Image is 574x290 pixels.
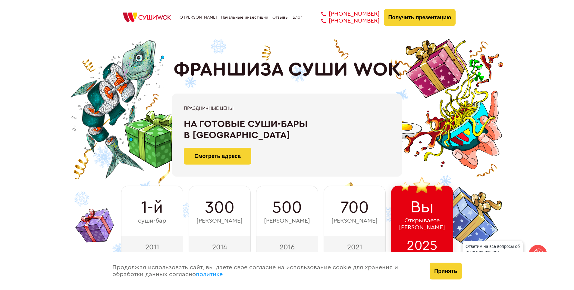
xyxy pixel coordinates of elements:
[180,15,217,20] a: О [PERSON_NAME]
[331,217,378,224] span: [PERSON_NAME]
[121,236,183,258] div: 2011
[312,11,380,17] a: [PHONE_NUMBER]
[196,271,223,277] a: политике
[221,15,268,20] a: Начальные инвестиции
[205,198,234,217] span: 300
[196,217,243,224] span: [PERSON_NAME]
[463,241,523,263] div: Ответим на все вопросы об открытии вашего [PERSON_NAME]!
[399,217,445,231] span: Открываете [PERSON_NAME]
[138,217,166,224] span: суши-бар
[189,236,251,258] div: 2014
[106,252,424,290] div: Продолжая использовать сайт, вы даете свое согласие на использование cookie для хранения и обрабо...
[391,236,453,258] div: 2025
[272,15,289,20] a: Отзывы
[293,15,302,20] a: Блог
[272,198,302,217] span: 500
[184,148,251,165] a: Смотреть адреса
[312,17,380,24] a: [PHONE_NUMBER]
[118,11,176,24] img: СУШИWOK
[141,198,163,217] span: 1-й
[324,236,386,258] div: 2021
[184,106,390,111] div: Праздничные цены
[340,198,369,217] span: 700
[384,9,456,26] button: Получить презентацию
[256,236,318,258] div: 2016
[184,119,390,141] div: На готовые суши-бары в [GEOGRAPHIC_DATA]
[174,59,401,81] h1: ФРАНШИЗА СУШИ WOK
[430,263,462,279] button: Принять
[410,198,434,217] span: Вы
[264,217,310,224] span: [PERSON_NAME]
